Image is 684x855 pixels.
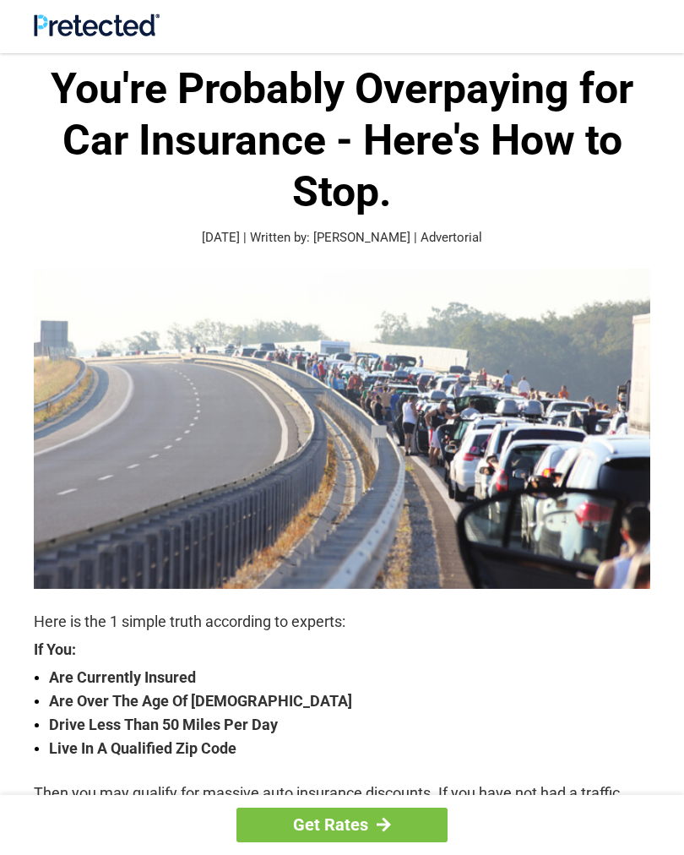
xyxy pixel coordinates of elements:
[49,713,650,737] strong: Drive Less Than 50 Miles Per Day
[34,14,160,36] img: Site Logo
[34,24,160,40] a: Site Logo
[49,737,650,760] strong: Live In A Qualified Zip Code
[49,689,650,713] strong: Are Over The Age Of [DEMOGRAPHIC_DATA]
[236,808,448,842] a: Get Rates
[34,228,650,248] p: [DATE] | Written by: [PERSON_NAME] | Advertorial
[34,610,650,634] p: Here is the 1 simple truth according to experts:
[34,642,650,657] strong: If You:
[34,781,650,852] p: Then you may qualify for massive auto insurance discounts. If you have not had a traffic ticket i...
[49,666,650,689] strong: Are Currently Insured
[34,63,650,218] h1: You're Probably Overpaying for Car Insurance - Here's How to Stop.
